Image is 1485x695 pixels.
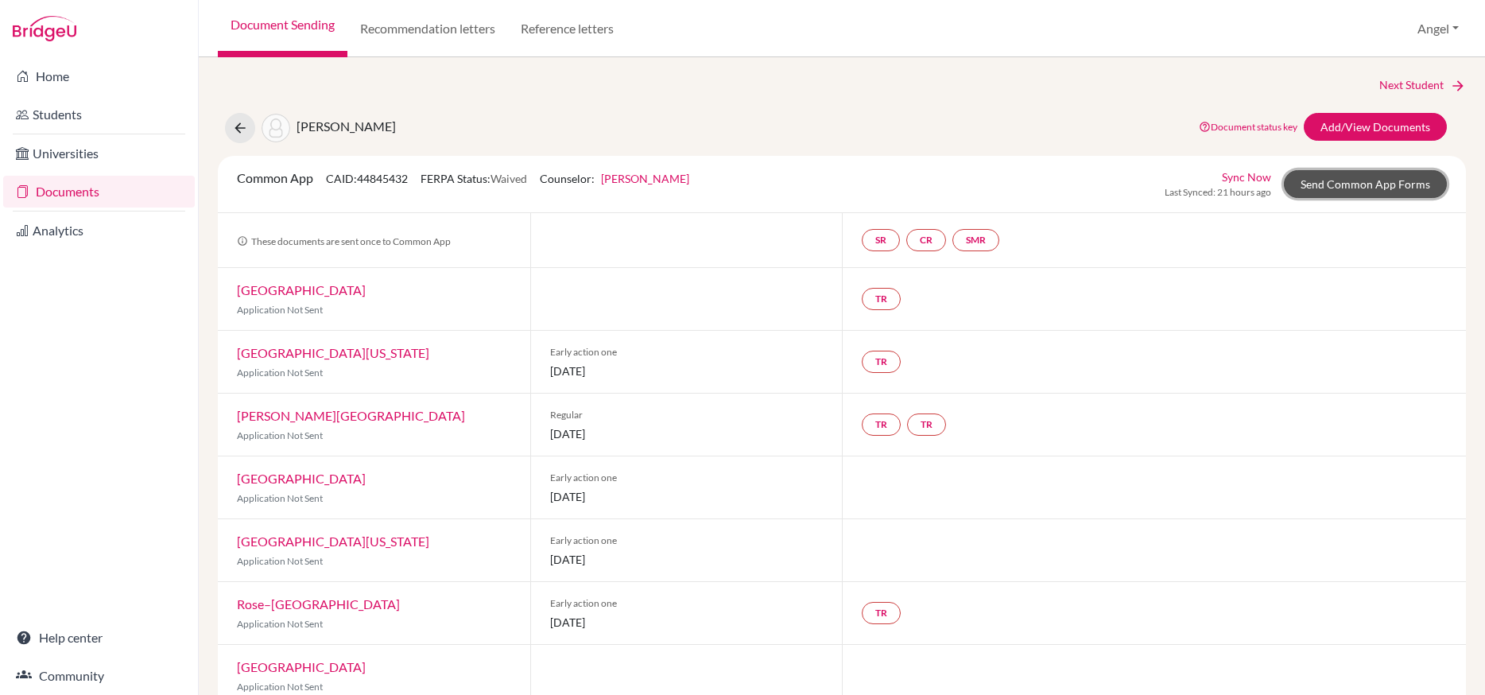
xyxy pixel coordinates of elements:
[550,425,824,442] span: [DATE]
[237,534,429,549] a: [GEOGRAPHIC_DATA][US_STATE]
[1304,113,1447,141] a: Add/View Documents
[1284,170,1447,198] a: Send Common App Forms
[862,414,901,436] a: TR
[237,471,366,486] a: [GEOGRAPHIC_DATA]
[1222,169,1271,185] a: Sync Now
[237,235,451,247] span: These documents are sent once to Common App
[601,172,689,185] a: [PERSON_NAME]
[907,414,946,436] a: TR
[3,176,195,208] a: Documents
[550,534,824,548] span: Early action one
[237,596,400,612] a: Rose–[GEOGRAPHIC_DATA]
[421,172,527,185] span: FERPA Status:
[237,681,323,693] span: Application Not Sent
[550,471,824,485] span: Early action one
[550,408,824,422] span: Regular
[237,408,465,423] a: [PERSON_NAME][GEOGRAPHIC_DATA]
[326,172,408,185] span: CAID: 44845432
[1379,76,1466,94] a: Next Student
[13,16,76,41] img: Bridge-U
[550,345,824,359] span: Early action one
[237,555,323,567] span: Application Not Sent
[237,304,323,316] span: Application Not Sent
[237,367,323,379] span: Application Not Sent
[862,229,900,251] a: SR
[906,229,946,251] a: CR
[862,288,901,310] a: TR
[297,118,396,134] span: [PERSON_NAME]
[3,622,195,654] a: Help center
[550,596,824,611] span: Early action one
[1165,185,1271,200] span: Last Synced: 21 hours ago
[3,215,195,247] a: Analytics
[550,488,824,505] span: [DATE]
[237,618,323,630] span: Application Not Sent
[862,602,901,624] a: TR
[237,492,323,504] span: Application Not Sent
[237,429,323,441] span: Application Not Sent
[540,172,689,185] span: Counselor:
[3,138,195,169] a: Universities
[1199,121,1297,133] a: Document status key
[237,282,366,297] a: [GEOGRAPHIC_DATA]
[550,614,824,631] span: [DATE]
[1410,14,1466,44] button: Angel
[3,99,195,130] a: Students
[550,551,824,568] span: [DATE]
[952,229,999,251] a: SMR
[862,351,901,373] a: TR
[237,170,313,185] span: Common App
[237,345,429,360] a: [GEOGRAPHIC_DATA][US_STATE]
[3,60,195,92] a: Home
[490,172,527,185] span: Waived
[237,659,366,674] a: [GEOGRAPHIC_DATA]
[3,660,195,692] a: Community
[550,363,824,379] span: [DATE]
